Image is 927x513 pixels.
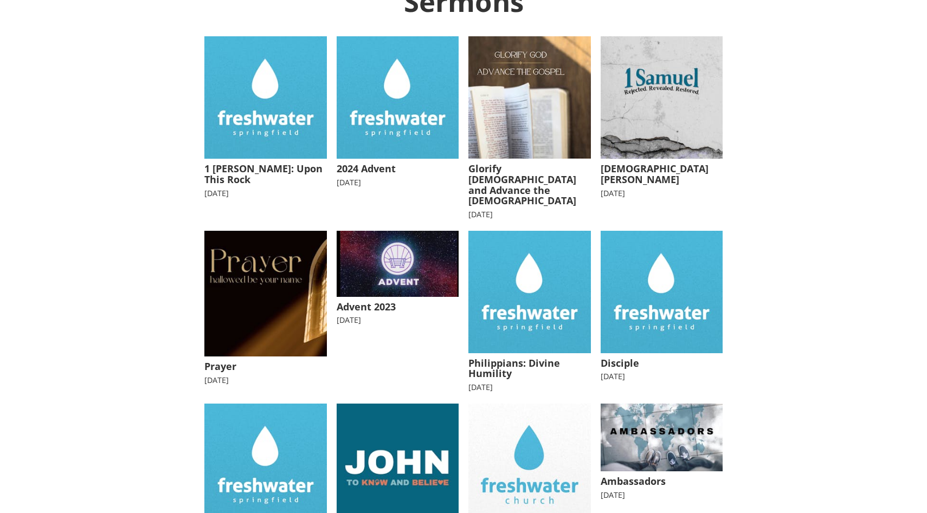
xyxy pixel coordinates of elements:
[601,36,723,159] img: 1-Samuel-square.jpg
[468,36,591,220] a: Glorify [DEMOGRAPHIC_DATA] and Advance the [DEMOGRAPHIC_DATA] [DATE]
[468,209,493,219] small: [DATE]
[468,36,591,159] img: Glorify-God-Advance-the-Gospel-square.png
[204,231,327,385] a: Prayer [DATE]
[601,188,625,198] small: [DATE]
[337,315,361,325] small: [DATE]
[204,164,327,185] h5: 1 [PERSON_NAME]: Upon This Rock
[601,404,723,471] img: Ambassadors.jpg
[468,382,493,392] small: [DATE]
[204,36,327,198] a: 1 [PERSON_NAME]: Upon This Rock [DATE]
[601,476,723,487] h5: Ambassadors
[337,36,459,159] img: fc-default-1400.png
[601,164,723,185] h5: [DEMOGRAPHIC_DATA][PERSON_NAME]
[601,490,625,500] small: [DATE]
[204,188,229,198] small: [DATE]
[337,177,361,187] small: [DATE]
[337,36,459,187] a: 2024 Advent [DATE]
[204,361,327,372] h5: Prayer
[468,358,591,380] h5: Philippians: Divine Humility
[204,231,327,356] img: prayerpod-e1704654329316.jpg
[337,302,459,313] h5: Advent 2023
[337,164,459,174] h5: 2024 Advent
[468,164,591,206] h5: Glorify [DEMOGRAPHIC_DATA] and Advance the [DEMOGRAPHIC_DATA]
[601,404,723,501] a: Ambassadors [DATE]
[601,371,625,381] small: [DATE]
[601,231,723,382] a: Disciple [DATE]
[468,231,591,393] a: Philippians: Divine Humility [DATE]
[601,231,723,353] img: fc-default-1400.png
[337,231,459,297] img: Screenshot_20201226-143252__01.jpg
[601,36,723,198] a: [DEMOGRAPHIC_DATA][PERSON_NAME] [DATE]
[468,231,591,353] img: fc-default-1400.png
[337,231,459,326] a: Advent 2023 [DATE]
[204,36,327,159] img: fc-default-1400.png
[601,358,723,369] h5: Disciple
[204,375,229,385] small: [DATE]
